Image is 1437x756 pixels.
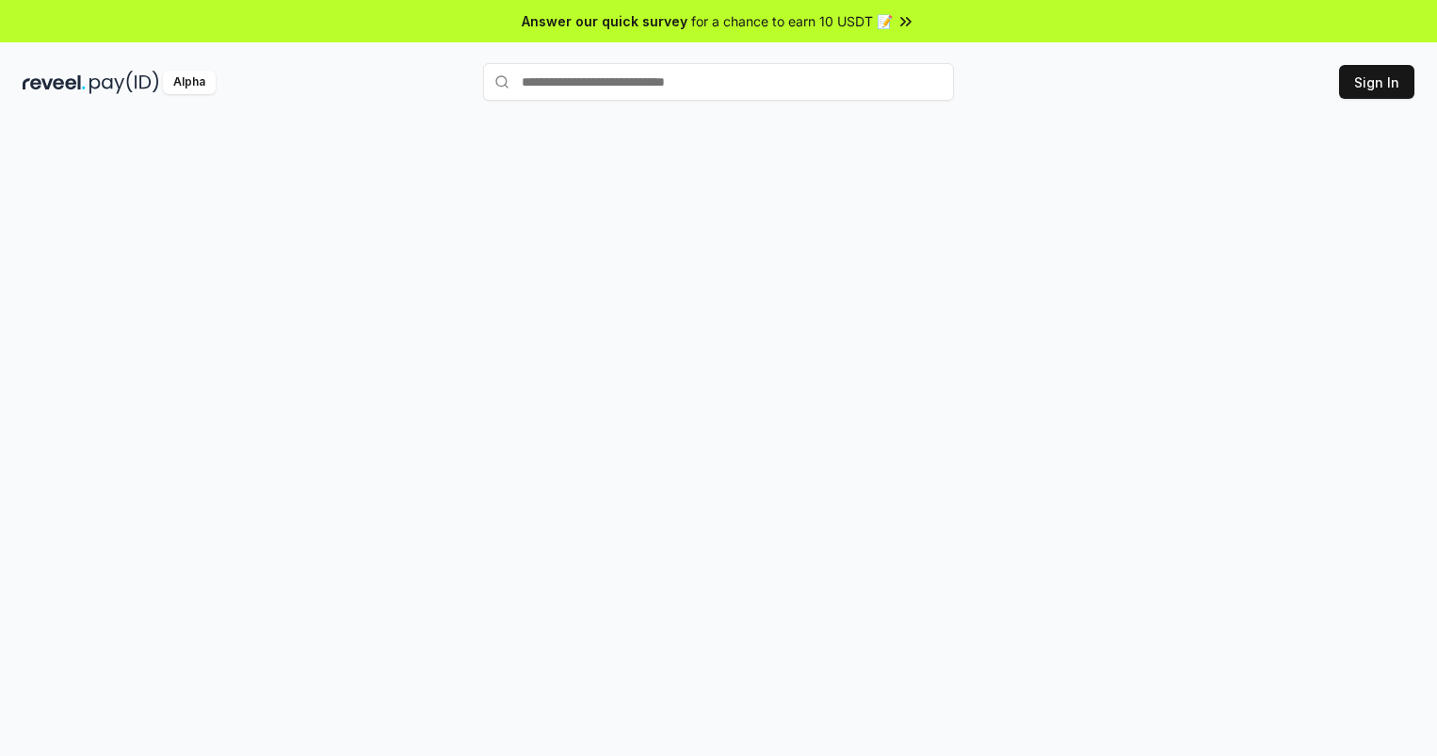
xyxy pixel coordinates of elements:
span: for a chance to earn 10 USDT 📝 [691,11,893,31]
span: Answer our quick survey [522,11,687,31]
img: reveel_dark [23,71,86,94]
button: Sign In [1339,65,1414,99]
img: pay_id [89,71,159,94]
div: Alpha [163,71,216,94]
